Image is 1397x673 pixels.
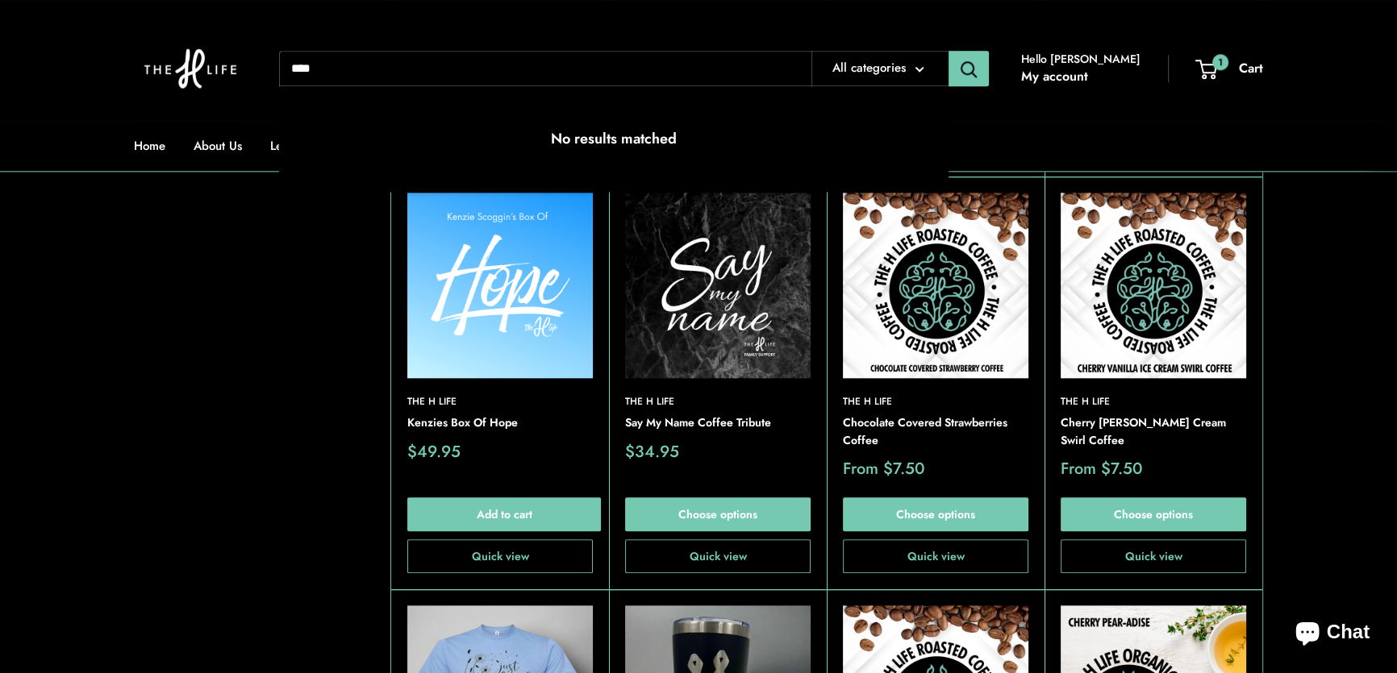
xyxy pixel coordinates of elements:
span: Cart [1239,59,1263,77]
a: My account [1021,64,1088,89]
a: Choose options [1061,497,1246,531]
span: From $7.50 [1061,461,1143,477]
input: Search... [279,51,811,86]
a: Leave A Legacy [270,135,372,157]
a: Cherry [PERSON_NAME] Cream Swirl Coffee [1061,414,1246,449]
button: Quick view [843,539,1028,573]
button: Search [949,51,989,86]
a: About Us [194,135,242,157]
img: Cherry Vanilla Ice Cream Swirl Coffee [1061,193,1246,378]
button: Quick view [1061,539,1246,573]
a: The H Life [1061,394,1246,409]
span: 1 [1212,53,1228,69]
p: No results matched [279,127,949,152]
button: Quick view [625,539,811,573]
button: Quick view [407,539,593,573]
span: Hello [PERSON_NAME] [1021,48,1141,69]
a: 1 Cart [1197,56,1263,81]
inbox-online-store-chat: Shopify online store chat [1281,608,1384,660]
a: Home [134,135,165,157]
img: The H Life [134,16,247,121]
